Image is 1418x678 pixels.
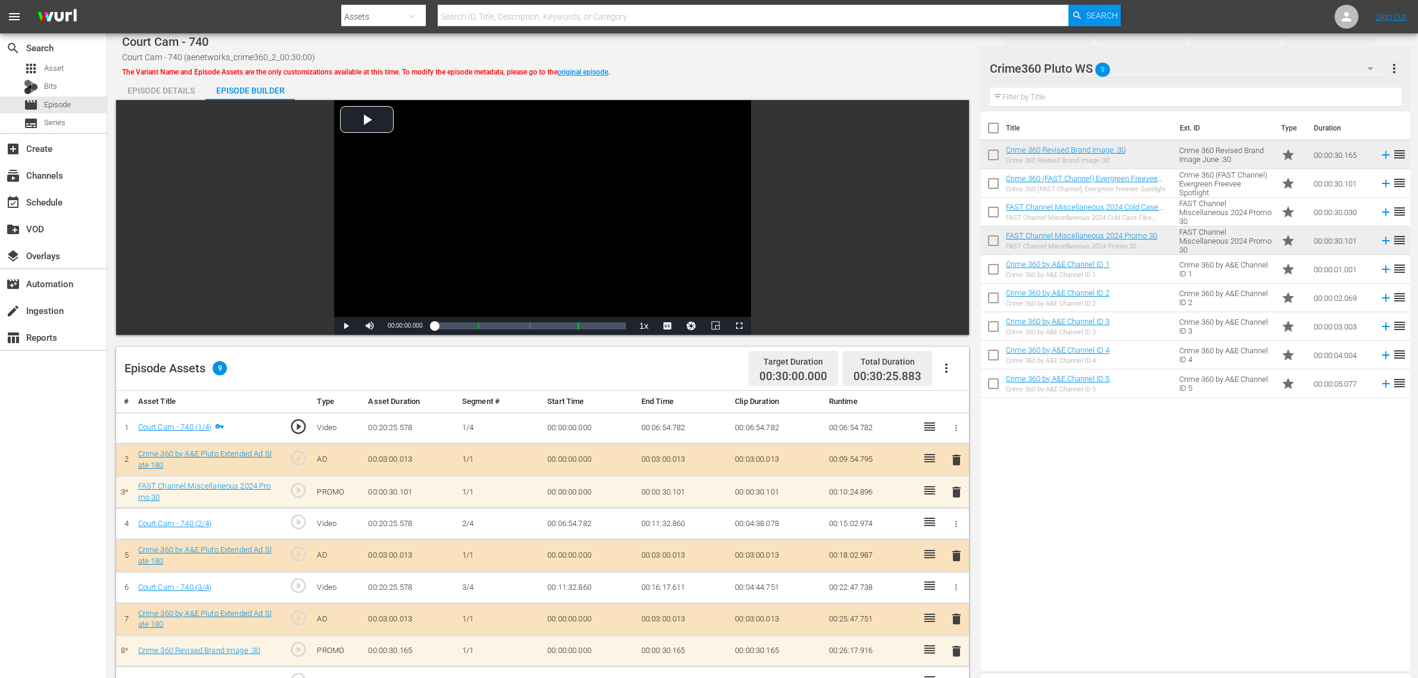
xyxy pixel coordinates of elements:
button: Episode Builder [205,76,295,100]
span: star [1281,148,1295,162]
td: 00:03:00.013 [363,603,457,635]
td: Crime 360 (FAST Channel) Evergreen Freevee Spotlight [1174,169,1276,198]
td: 00:00:30.165 [637,635,731,667]
span: Promo [1281,205,1295,219]
th: Runtime [824,391,918,413]
span: delete [949,549,964,563]
td: 00:11:32.860 [543,572,637,604]
span: reorder [1392,233,1407,247]
td: 6 [116,572,133,604]
button: Mute [358,317,382,335]
td: 00:00:00.000 [543,476,637,508]
th: Duration [1307,111,1378,145]
div: Progress Bar [434,322,626,329]
th: Start Time [543,391,637,413]
a: Crime 360 by A&E Pluto Extended Ad Slate 180 [138,609,272,629]
td: 5 [116,540,133,572]
td: 8 [116,635,133,667]
span: Promo [1281,291,1295,305]
span: Search [1086,5,1118,26]
td: AD [312,540,363,572]
td: Crime 360 by A&E Channel ID 5 [1174,369,1276,398]
td: 00:20:25.578 [363,508,457,540]
td: 00:10:24.896 [824,476,918,508]
button: delete [949,547,964,564]
a: Court Cam - 740 (3/4) [138,583,212,592]
span: Bits [44,80,57,92]
span: more_vert [1387,61,1401,76]
td: 00:00:05.077 [1309,369,1375,398]
button: Captions [656,317,680,335]
span: Automation [6,277,20,291]
span: 00:30:00.000 [759,370,827,384]
a: FAST Channel Miscellaneous 2024 Promo 30 [1006,231,1157,240]
a: Crime 360 (FAST Channel) Evergreen Freevee Spotlight [1006,174,1163,192]
td: 2 [116,444,133,476]
td: 00:26:17.916 [824,635,918,667]
span: reorder [1392,176,1407,190]
td: 00:00:30.165 [1309,141,1375,169]
td: 00:00:30.101 [730,476,824,508]
button: Picture-in-Picture [703,317,727,335]
td: 00:00:01.001 [1309,255,1375,284]
button: Fullscreen [727,317,751,335]
td: 00:16:17.611 [637,572,731,604]
td: 00:03:00.013 [730,603,824,635]
div: Crime 360 (FAST Channel) Evergreen Freevee Spotlight [1006,185,1169,193]
th: Type [312,391,363,413]
span: Promo [1281,262,1295,276]
td: 00:11:32.860 [637,508,731,540]
div: FAST Channel Miscellaneous 2024 Promo 30 [1006,242,1157,250]
span: play_circle_outline [289,640,307,658]
span: menu [7,10,21,24]
span: Search [6,41,20,55]
span: Promo [1281,234,1295,248]
td: 00:20:25.578 [363,412,457,444]
a: Court Cam - 740 (1/4) [138,422,212,431]
td: 00:06:54.782 [637,412,731,444]
a: Crime 360 by A&E Pluto Extended Ad Slate 180 [138,545,272,565]
td: 00:04:38.078 [730,508,824,540]
a: Crime 360 by A&E Channel ID 4 [1006,346,1110,354]
td: 00:22:47.738 [824,572,918,604]
td: 1/1 [457,444,543,476]
td: 00:00:30.101 [363,476,457,508]
td: Video [312,412,363,444]
span: delete [949,644,964,658]
td: 00:00:00.000 [543,444,637,476]
td: 1 [116,412,133,444]
button: delete [949,642,964,660]
div: FAST Channel Miscellaneous 2024 Cold Case Files Cross Channel Promo 30 [1006,214,1169,222]
span: Promo [1281,377,1295,391]
div: Crime 360 by A&E Channel ID 3 [1006,328,1110,336]
td: Video [312,508,363,540]
span: play_circle_outline [289,449,307,467]
td: 1/1 [457,476,543,508]
td: 00:03:00.013 [637,540,731,572]
span: play_circle_outline [289,545,307,563]
a: Crime 360 Revised Brand Image :30 [1006,145,1126,154]
th: # [116,391,133,413]
span: Reports [6,331,20,345]
td: 00:00:30.030 [1309,198,1375,226]
span: delete [949,485,964,499]
a: Crime 360 by A&E Channel ID 5 [1006,374,1110,383]
button: Search [1068,5,1121,26]
svg: Add to Episode [1379,377,1392,390]
td: 00:06:54.782 [543,508,637,540]
th: Type [1274,111,1307,145]
span: reorder [1392,147,1407,161]
div: Promo Duration [1202,41,1270,57]
span: Promo [1281,319,1295,334]
td: 00:00:02.069 [1309,284,1375,312]
td: 00:00:00.000 [543,603,637,635]
th: End Time [637,391,731,413]
button: Jump To Time [680,317,703,335]
span: reorder [1392,290,1407,304]
span: 9 [213,361,227,375]
td: 00:06:54.782 [824,412,918,444]
th: Segment # [457,391,543,413]
td: 4 [116,508,133,540]
td: FAST Channel Miscellaneous 2024 Promo 30 [1174,226,1276,255]
button: Episode Details [116,76,205,100]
